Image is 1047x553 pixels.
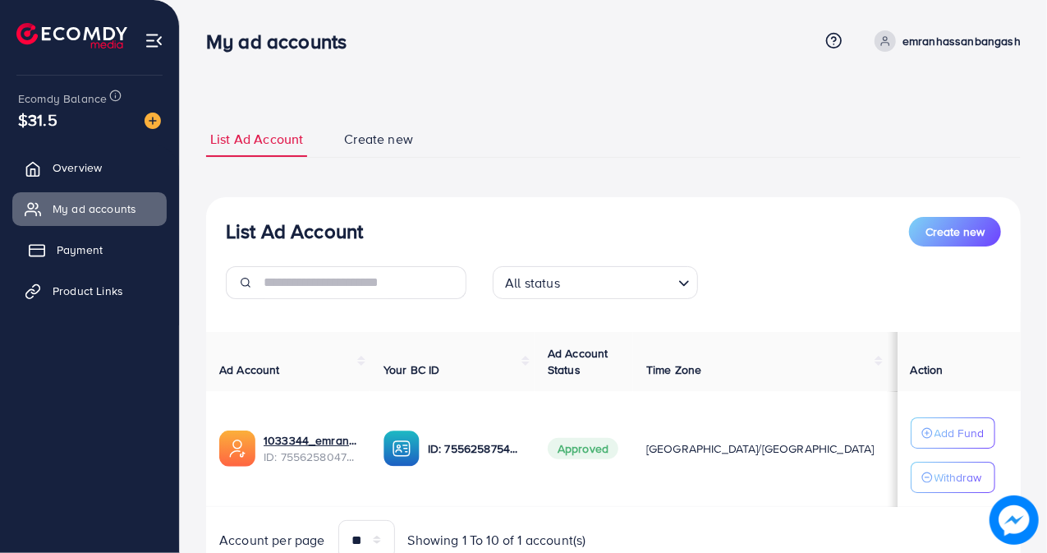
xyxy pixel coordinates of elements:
a: emranhassanbangash [868,30,1021,52]
span: Time Zone [646,362,701,378]
span: Overview [53,159,102,176]
span: My ad accounts [53,200,136,217]
button: Withdraw [911,462,995,493]
span: $31.5 [18,108,57,131]
span: ID: 7556258047971344402 [264,449,357,465]
span: Action [911,362,944,378]
h3: List Ad Account [226,219,363,243]
span: Showing 1 To 10 of 1 account(s) [408,531,586,550]
span: All status [502,271,563,295]
button: Add Fund [911,417,995,449]
img: image [145,113,161,129]
div: <span class='underline'>1033344_emranhassan1_1759328702780</span></br>7556258047971344402 [264,432,357,466]
img: ic-ba-acc.ded83a64.svg [383,431,420,467]
p: Add Fund [934,423,985,443]
img: image [990,496,1037,543]
span: Ad Account [219,362,280,378]
span: Create new [344,130,413,149]
img: logo [16,23,127,48]
div: Search for option [493,266,698,299]
a: 1033344_emranhassan1_1759328702780 [264,432,357,449]
button: Create new [909,217,1001,247]
a: Overview [12,151,167,184]
p: emranhassanbangash [902,31,1021,51]
a: Payment [12,233,167,266]
span: Create new [925,224,985,240]
span: [GEOGRAPHIC_DATA]/[GEOGRAPHIC_DATA] [646,440,875,457]
span: Your BC ID [383,362,440,378]
p: ID: 7556258754048819216 [428,439,521,459]
img: ic-ads-acc.e4c84228.svg [219,431,255,467]
input: Search for option [565,268,672,295]
a: Product Links [12,274,167,307]
h3: My ad accounts [206,30,360,53]
span: Payment [57,242,103,258]
span: Product Links [53,283,123,299]
span: Ecomdy Balance [18,90,107,107]
span: Approved [548,438,618,459]
p: Withdraw [934,468,982,487]
span: Account per page [219,531,325,550]
img: menu [145,31,163,50]
span: Ad Account Status [548,345,608,378]
a: My ad accounts [12,192,167,225]
span: List Ad Account [210,130,303,149]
